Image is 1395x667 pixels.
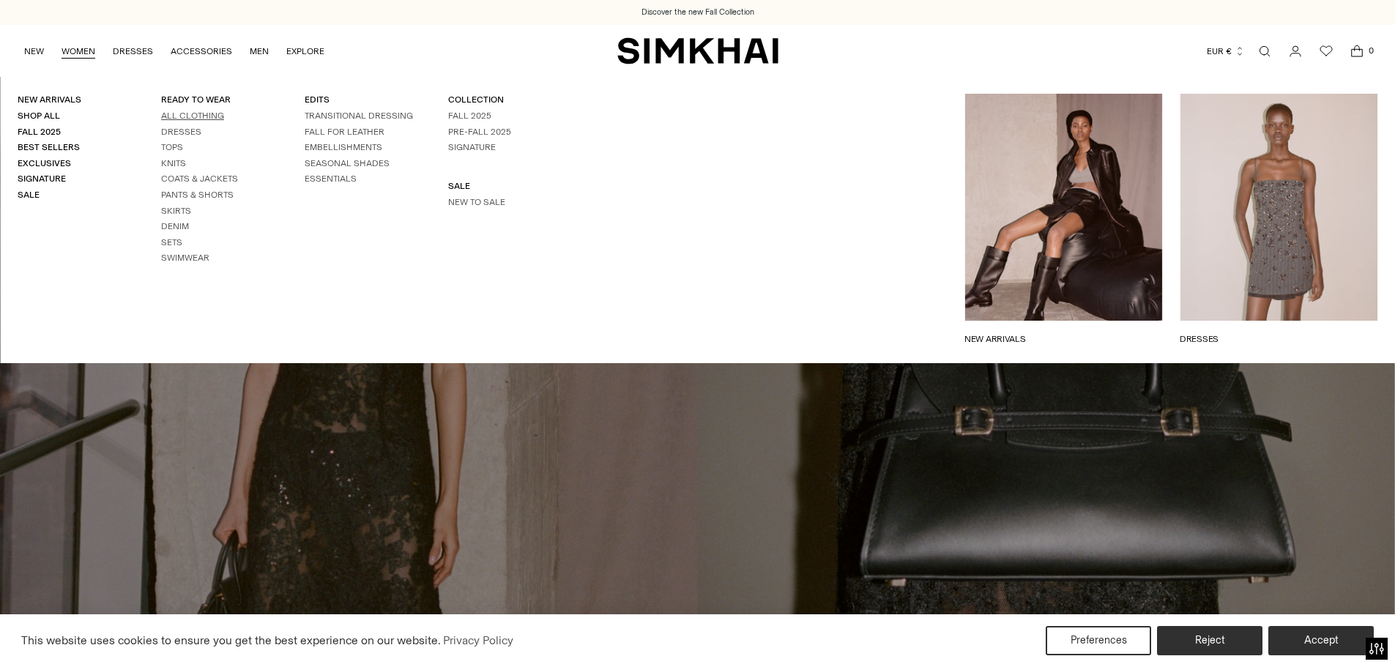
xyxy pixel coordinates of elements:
a: Privacy Policy (opens in a new tab) [441,630,516,652]
button: Accept [1268,626,1374,655]
a: EXPLORE [286,35,324,67]
a: Open search modal [1250,37,1279,66]
a: DRESSES [113,35,153,67]
a: Open cart modal [1342,37,1372,66]
a: MEN [250,35,269,67]
span: This website uses cookies to ensure you get the best experience on our website. [21,633,441,647]
a: ACCESSORIES [171,35,232,67]
button: Preferences [1046,626,1151,655]
button: EUR € [1207,35,1245,67]
a: Go to the account page [1281,37,1310,66]
a: NEW [24,35,44,67]
a: Wishlist [1312,37,1341,66]
a: SIMKHAI [617,37,778,65]
a: Discover the new Fall Collection [641,7,754,18]
span: 0 [1364,44,1377,57]
button: Reject [1157,626,1262,655]
a: WOMEN [62,35,95,67]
